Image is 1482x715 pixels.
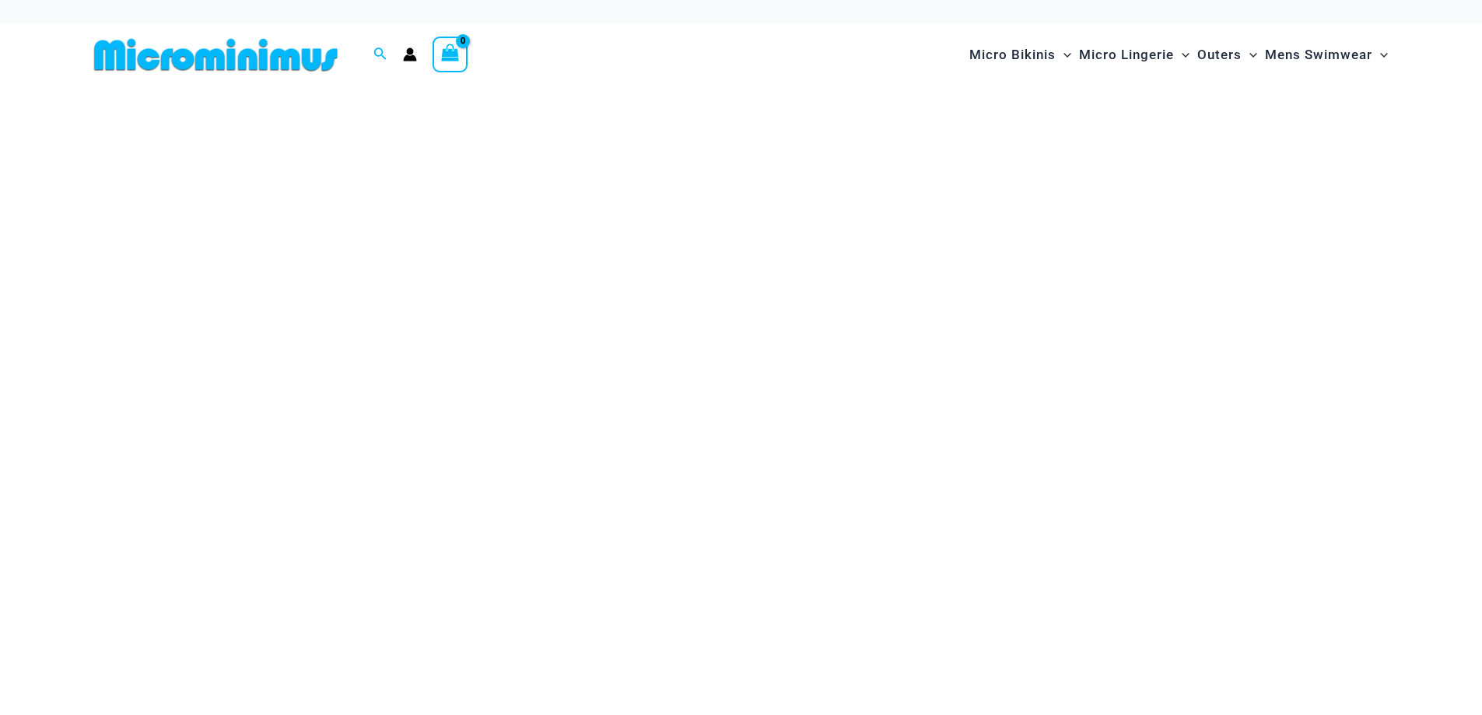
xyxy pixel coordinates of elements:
[963,29,1395,81] nav: Site Navigation
[88,37,344,72] img: MM SHOP LOGO FLAT
[1265,35,1372,75] span: Mens Swimwear
[1193,31,1261,79] a: OutersMenu ToggleMenu Toggle
[373,45,387,65] a: Search icon link
[1372,35,1388,75] span: Menu Toggle
[969,35,1056,75] span: Micro Bikinis
[965,31,1075,79] a: Micro BikinisMenu ToggleMenu Toggle
[403,47,417,61] a: Account icon link
[1075,31,1193,79] a: Micro LingerieMenu ToggleMenu Toggle
[1261,31,1392,79] a: Mens SwimwearMenu ToggleMenu Toggle
[433,37,468,72] a: View Shopping Cart, empty
[1174,35,1189,75] span: Menu Toggle
[1056,35,1071,75] span: Menu Toggle
[1079,35,1174,75] span: Micro Lingerie
[1242,35,1257,75] span: Menu Toggle
[1197,35,1242,75] span: Outers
